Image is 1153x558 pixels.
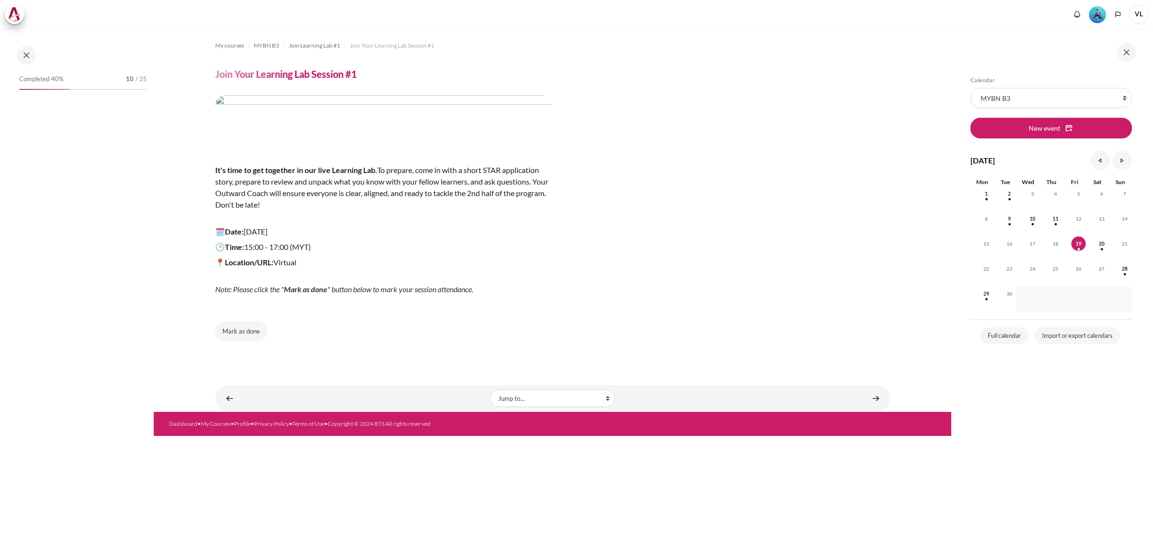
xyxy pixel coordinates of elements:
[1002,211,1017,226] span: 9
[970,76,1132,346] section: Blocks
[215,285,284,294] span: Note: Please click the "
[1089,5,1106,23] div: Level #3
[154,28,951,412] section: Content
[1063,236,1086,261] td: Today
[1048,211,1063,226] span: 11
[1046,178,1056,186] span: Thu
[866,389,885,408] a: STAR Project #1: STAR Plan Submission ►
[1094,211,1109,226] span: 13
[1002,261,1017,276] span: 23
[215,153,552,222] p: To prepare, come in with a short STAR application story, prepare to review and unpack what you kn...
[970,76,1132,84] h5: Calendar
[979,186,994,201] span: 1
[19,89,70,90] div: 40%
[1117,211,1132,226] span: 14
[1034,327,1120,345] a: Import or export calendars
[350,40,434,51] a: Join Your Learning Lab Session #1
[169,420,197,427] a: Dashboard
[215,227,244,236] strong: 🗓️Date:
[1085,5,1110,23] a: Level #3
[1025,261,1040,276] span: 24
[979,261,994,276] span: 22
[126,74,134,84] span: 10
[254,420,289,427] a: Privacy Policy
[1129,5,1148,24] span: VL
[1093,178,1102,186] span: Sat
[1071,211,1086,226] span: 12
[215,40,244,51] a: My courses
[169,420,597,428] div: • • • • •
[1117,266,1132,272] a: Sunday, 28 September events
[19,74,63,84] span: Completed 40%
[1071,178,1078,186] span: Fri
[289,40,340,51] a: Join Learning Lab #1
[1001,178,1010,186] span: Tue
[970,155,995,166] h4: [DATE]
[979,291,994,297] a: Monday, 29 September events
[1048,236,1063,251] span: 18
[1111,7,1125,22] button: Languages
[1129,5,1148,24] a: User menu
[1022,178,1034,186] span: Wed
[1002,216,1017,222] a: Tuesday, 9 September events
[1071,241,1086,247] a: Today Friday, 19 September
[215,226,552,237] p: [DATE]
[328,420,430,427] a: Copyright © 2024 BTS All rights reserved
[254,41,279,50] span: MYBN B3
[1094,261,1109,276] span: 27
[970,118,1132,138] button: New event
[979,191,994,197] a: Monday, 1 September events
[1025,216,1040,222] a: Wednesday, 10 September events
[201,420,231,427] a: My Courses
[215,68,357,80] h4: Join Your Learning Lab Session #1
[1048,261,1063,276] span: 25
[1071,186,1086,201] span: 5
[244,242,311,251] span: 15:00 - 17:00 (MYT)
[215,258,296,267] span: Virtual
[234,420,251,427] a: Profile
[1071,261,1086,276] span: 26
[215,165,377,174] strong: It's time to get together in our live Learning Lab.
[1071,236,1086,251] span: 19
[327,285,473,294] span: " button below to mark your session attendance.
[1089,6,1106,23] img: Level #3
[1117,261,1132,276] span: 28
[1002,286,1017,301] span: 30
[1094,186,1109,201] span: 6
[1048,186,1063,201] span: 4
[1048,216,1063,222] a: Thursday, 11 September events
[215,321,267,341] button: Mark Join Your Learning Lab Session #1 as done
[1025,186,1040,201] span: 3
[215,242,244,251] strong: 🕑Time:
[215,356,890,356] iframe: Join Your Learning Lab Session #1
[350,41,434,50] span: Join Your Learning Lab Session #1
[979,236,994,251] span: 15
[215,258,273,267] strong: 📍Location/URL:
[292,420,324,427] a: Terms of Use
[8,7,21,22] img: Architeck
[1029,123,1060,133] span: New event
[289,41,340,50] span: Join Learning Lab #1
[979,286,994,301] span: 29
[1070,7,1084,22] div: Show notification window with no new notifications
[976,178,988,186] span: Mon
[1002,236,1017,251] span: 16
[980,327,1029,345] a: Full calendar
[215,38,890,53] nav: Navigation bar
[1094,236,1109,251] span: 20
[254,40,279,51] a: MYBN B3
[1116,178,1125,186] span: Sun
[1094,241,1109,247] a: Saturday, 20 September events
[284,285,327,294] span: Mark as done
[1025,236,1040,251] span: 17
[979,211,994,226] span: 8
[1025,211,1040,226] span: 10
[220,389,239,408] a: ◄ Lesson 5 STAR Application
[5,5,29,24] a: Architeck Architeck
[1002,191,1017,197] a: Tuesday, 2 September events
[1117,186,1132,201] span: 7
[1117,236,1132,251] span: 21
[215,41,244,50] span: My courses
[135,74,147,84] span: / 25
[1002,186,1017,201] span: 2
